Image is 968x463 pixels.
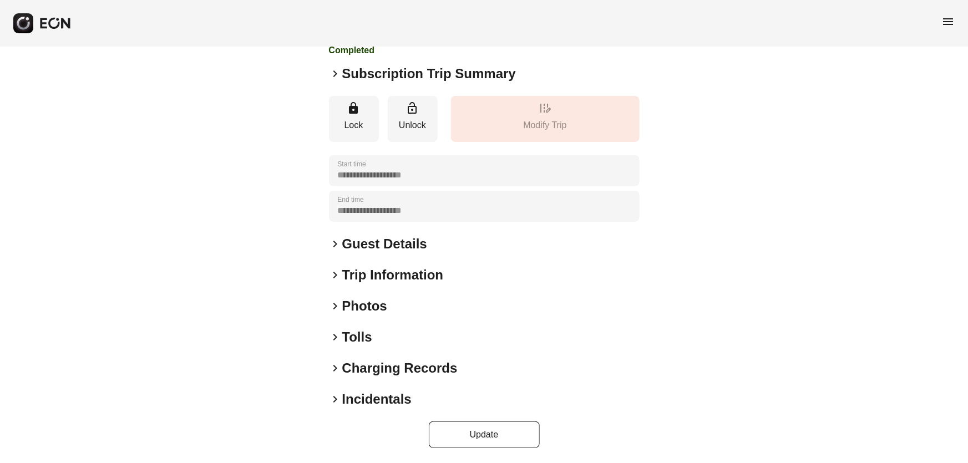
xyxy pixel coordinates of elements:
span: lock_open [406,101,419,115]
span: keyboard_arrow_right [329,67,342,80]
span: keyboard_arrow_right [329,330,342,344]
span: keyboard_arrow_right [329,362,342,375]
h2: Guest Details [342,235,427,253]
h2: Photos [342,297,387,315]
button: Unlock [388,96,438,142]
h2: Trip Information [342,266,444,284]
p: Unlock [393,119,432,132]
span: keyboard_arrow_right [329,393,342,406]
button: Lock [329,96,379,142]
p: Lock [335,119,373,132]
span: keyboard_arrow_right [329,268,342,282]
h2: Incidentals [342,390,412,408]
h2: Charging Records [342,359,458,377]
h2: Subscription Trip Summary [342,65,516,83]
h2: Tolls [342,328,372,346]
h3: Completed [329,44,539,57]
span: menu [941,15,955,28]
span: keyboard_arrow_right [329,237,342,251]
span: keyboard_arrow_right [329,299,342,313]
button: Update [429,421,540,448]
span: lock [347,101,361,115]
